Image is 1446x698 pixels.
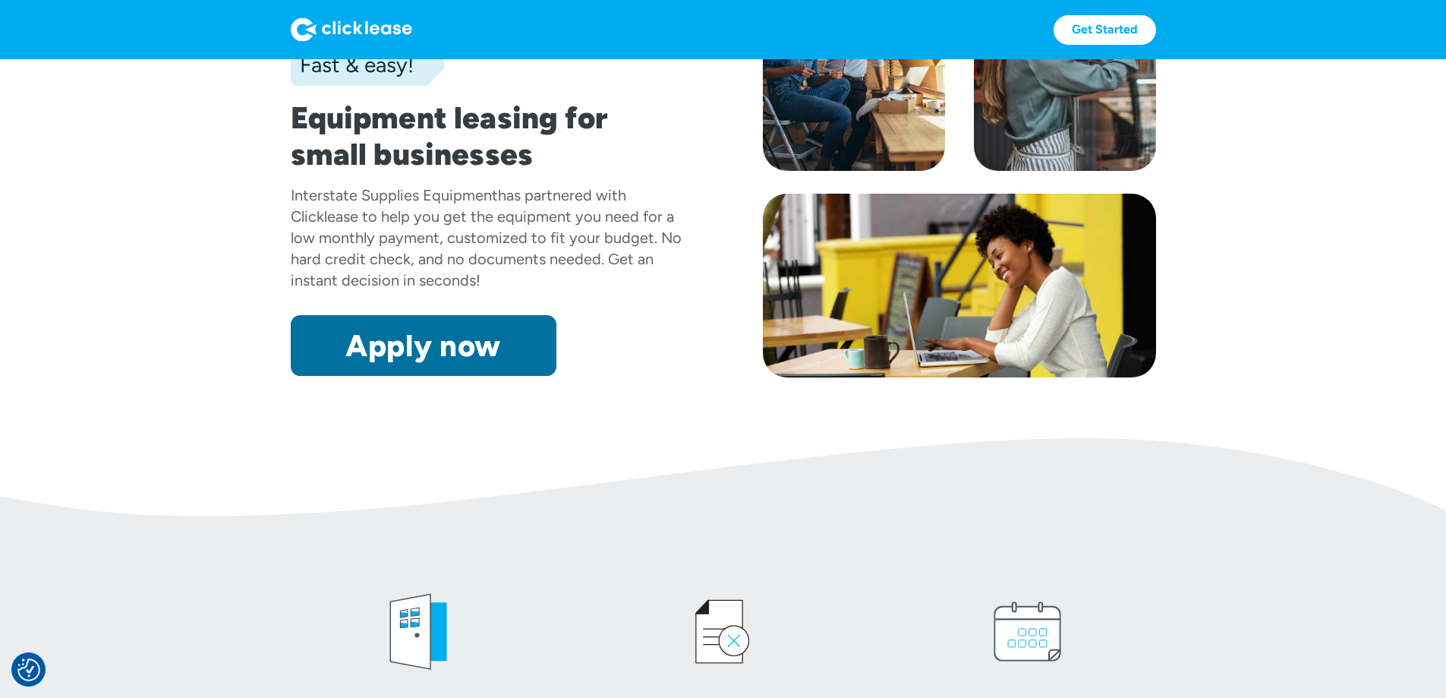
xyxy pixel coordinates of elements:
a: Apply now [291,315,556,376]
img: Logo [291,17,412,42]
img: credit icon [677,586,768,677]
a: Get Started [1054,15,1156,45]
img: Revisit consent button [17,659,40,681]
img: welcome icon [373,586,464,677]
button: Consent Preferences [17,659,40,681]
img: calendar icon [982,586,1073,677]
h1: Equipment leasing for small businesses [291,99,684,172]
div: Interstate Supplies Equipment [291,186,498,204]
div: has partnered with Clicklease to help you get the equipment you need for a low monthly payment, c... [291,186,682,289]
div: Fast & easy! [291,49,414,80]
